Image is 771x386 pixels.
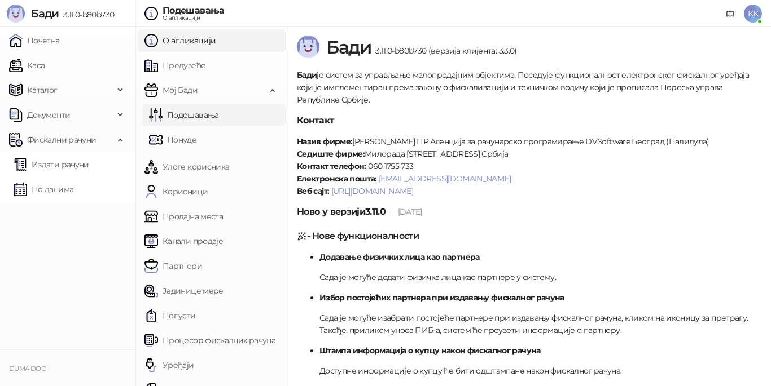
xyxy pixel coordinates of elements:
a: Почетна [9,29,60,52]
span: Фискални рачуни [27,128,96,151]
strong: Избор постојећих партнера при издавању фискалног рачуна [319,292,564,303]
img: Logo [297,36,319,58]
p: је систем за управљање малопродајним објектима. Поседује функционалност електронског фискалног ур... [297,69,762,106]
a: Уређаји [144,354,194,376]
strong: Контакт телефон: [297,161,366,171]
a: Понуде [149,128,196,151]
img: Logo [7,5,25,23]
p: Сада је могуће изабрати постојеће партнере при издавању фискалног рачуна, кликом на иконицу за пр... [319,312,762,336]
a: Јединице мере [144,279,224,302]
strong: Назив фирме: [297,136,352,147]
h5: - Нове функционалности [297,229,762,243]
span: [DATE] [398,207,422,217]
span: Каталог [27,79,58,101]
p: Сада је могуће додати физичка лица као партнере у систему. [319,271,762,283]
span: Бади [326,36,371,58]
a: [URL][DOMAIN_NAME] [331,186,413,196]
h5: Ново у верзији 3.11.0 [297,205,762,219]
p: [PERSON_NAME] ПР Агенција за рачунарско програмирање DVSoftware Београд (Палилула) Милорада [STRE... [297,135,762,197]
strong: Веб сајт: [297,186,329,196]
strong: Штампа информација о купцу након фискалног рачуна [319,345,541,356]
small: DUMA DOO [9,365,46,372]
a: [EMAIL_ADDRESS][DOMAIN_NAME] [379,174,511,184]
strong: Електронска пошта: [297,174,376,184]
div: Подешавања [163,6,225,15]
a: Документација [721,5,739,23]
p: Доступне информације о купцу ће бити одштампане након фискалног рачуна. [319,365,762,377]
a: Подешавања [149,104,219,126]
strong: Седиште фирме: [297,149,365,159]
span: Бади [30,7,59,20]
span: KK [744,5,762,23]
a: Улоге корисника [144,156,229,178]
a: Каса [9,54,45,77]
a: Издати рачуни [14,153,89,176]
h5: Контакт [297,114,762,127]
span: 3.11.0-b80b730 [59,10,114,20]
strong: Бади [297,70,317,80]
span: 3.11.0-b80b730 (верзија клијента: 3.3.0) [371,46,516,56]
a: По данима [14,178,73,201]
a: Продајна места [144,205,223,228]
a: Предузеће [144,54,205,77]
a: Корисници [144,180,208,203]
span: Мој Бади [163,79,198,101]
a: Попусти [144,304,196,327]
a: Канали продаје [144,230,223,252]
a: О апликацији [144,29,216,52]
div: О апликацији [163,15,225,21]
strong: Додавање физичких лица као партнера [319,252,480,262]
a: Процесор фискалних рачуна [144,329,275,352]
span: Документи [27,104,70,126]
a: Партнери [144,255,202,277]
